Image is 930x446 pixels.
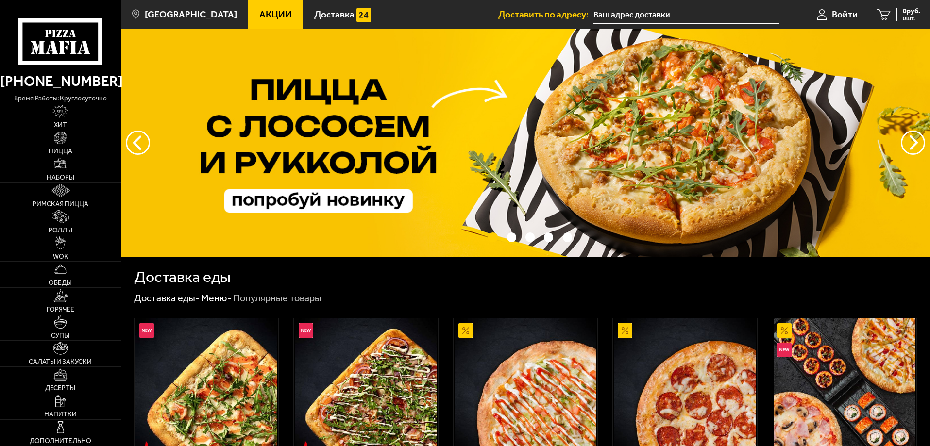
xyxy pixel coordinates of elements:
[458,323,473,338] img: Акционный
[356,8,371,22] img: 15daf4d41897b9f0e9f617042186c801.svg
[525,232,535,242] button: точки переключения
[53,253,68,260] span: WOK
[45,385,75,392] span: Десерты
[30,438,91,445] span: Дополнительно
[507,232,516,242] button: точки переключения
[488,232,497,242] button: точки переключения
[259,10,292,19] span: Акции
[593,6,779,24] input: Ваш адрес доставки
[139,323,154,338] img: Новинка
[49,280,72,286] span: Обеды
[29,359,92,365] span: Салаты и закуски
[544,232,553,242] button: точки переключения
[618,323,632,338] img: Акционный
[126,131,150,155] button: следующий
[145,10,237,19] span: [GEOGRAPHIC_DATA]
[903,8,920,15] span: 0 руб.
[901,131,925,155] button: предыдущий
[299,323,313,338] img: Новинка
[201,292,232,304] a: Меню-
[134,269,231,285] h1: Доставка еды
[832,10,858,19] span: Войти
[44,411,77,418] span: Напитки
[49,148,72,155] span: Пицца
[563,232,572,242] button: точки переключения
[47,306,74,313] span: Горячее
[54,122,67,129] span: Хит
[51,332,69,339] span: Супы
[134,292,200,304] a: Доставка еды-
[314,10,355,19] span: Доставка
[777,323,792,338] img: Акционный
[33,201,88,208] span: Римская пицца
[49,227,72,234] span: Роллы
[903,16,920,21] span: 0 шт.
[498,10,593,19] span: Доставить по адресу:
[233,292,321,305] div: Популярные товары
[777,343,792,357] img: Новинка
[47,174,74,181] span: Наборы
